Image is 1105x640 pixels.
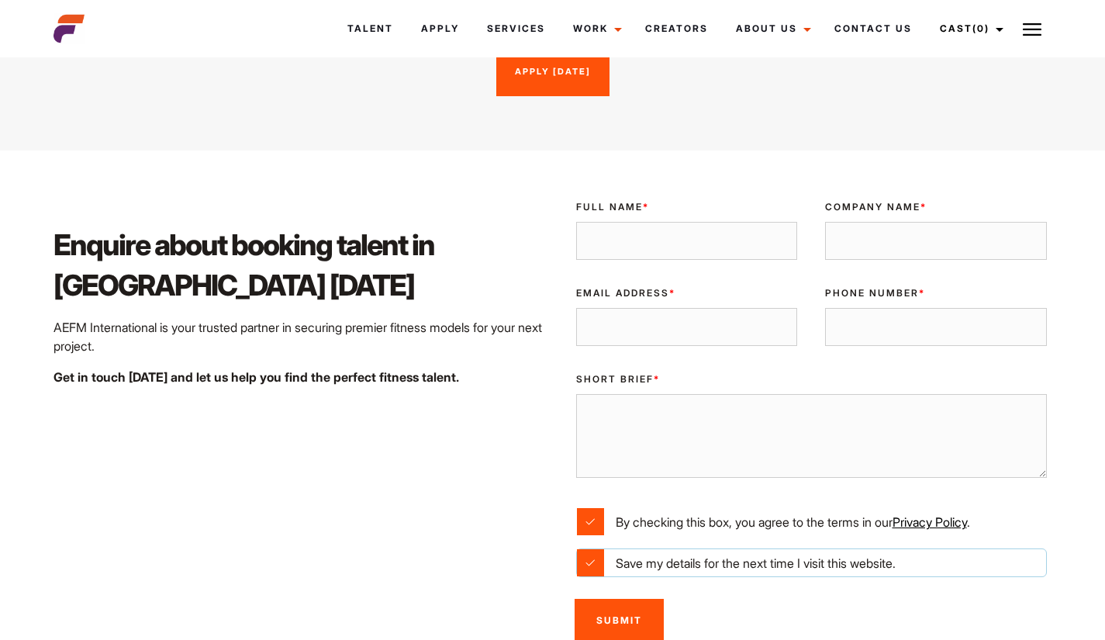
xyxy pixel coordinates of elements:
label: Short Brief [576,372,1048,386]
a: Talent [333,8,407,50]
a: Cast(0) [926,8,1013,50]
input: Save my details for the next time I visit this website. [577,549,604,576]
a: Privacy Policy [893,514,967,530]
label: By checking this box, you agree to the terms in our . [577,508,1047,535]
a: Apply [DATE] [496,48,609,96]
label: Email Address [576,286,798,300]
a: Work [559,8,631,50]
label: Full Name [576,200,798,214]
label: Phone Number [825,286,1047,300]
strong: Get in touch [DATE] and let us help you find the perfect fitness talent. [54,369,459,385]
h2: Enquire about booking talent in [GEOGRAPHIC_DATA] [DATE] [54,225,544,306]
label: Company Name [825,200,1047,214]
a: Services [473,8,559,50]
label: Save my details for the next time I visit this website. [577,549,1047,576]
p: AEFM International is your trusted partner in securing premier fitness models for your next project. [54,318,544,355]
a: Creators [631,8,722,50]
a: About Us [722,8,820,50]
a: Apply [407,8,473,50]
span: (0) [972,22,989,34]
a: Contact Us [820,8,926,50]
img: cropped-aefm-brand-fav-22-square.png [54,13,85,44]
img: Burger icon [1023,20,1041,39]
input: By checking this box, you agree to the terms in ourPrivacy Policy. [577,508,604,535]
